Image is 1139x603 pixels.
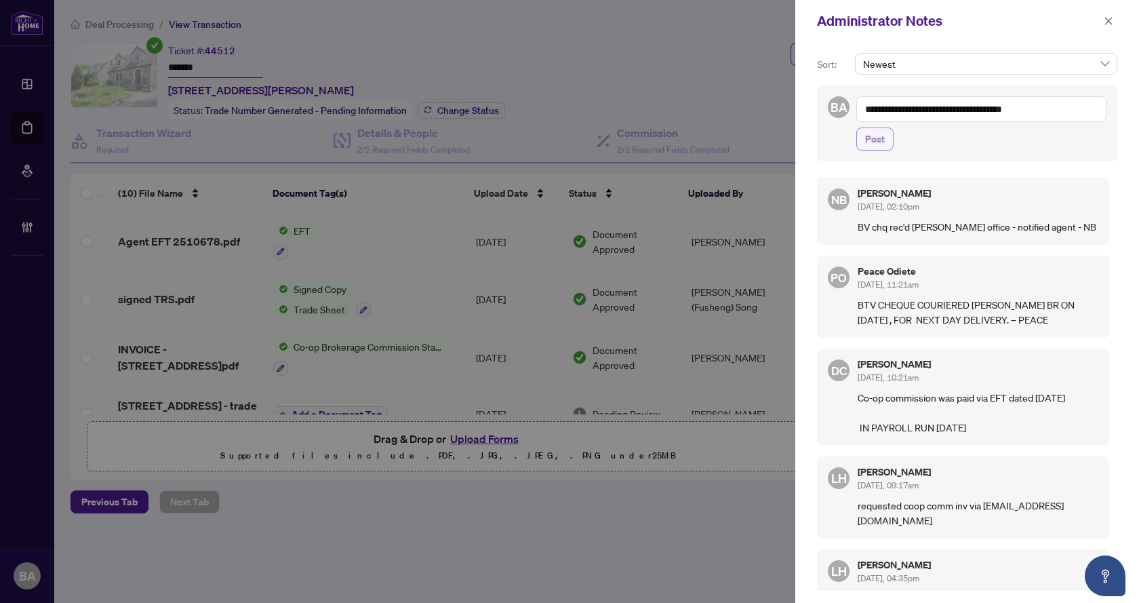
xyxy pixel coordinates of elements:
[858,467,1098,477] h5: [PERSON_NAME]
[817,57,850,72] p: Sort:
[858,573,919,583] span: [DATE], 04:35pm
[1085,556,1125,596] button: Open asap
[831,268,846,286] span: PO
[856,128,894,151] button: Post
[858,498,1098,528] p: requested coop comm inv via [EMAIL_ADDRESS][DOMAIN_NAME]
[831,98,847,117] span: BA
[1104,16,1113,26] span: close
[865,128,885,150] span: Post
[858,359,1098,369] h5: [PERSON_NAME]
[858,189,1098,198] h5: [PERSON_NAME]
[858,372,919,383] span: [DATE], 10:21am
[817,11,1100,31] div: Administrator Notes
[858,201,919,212] span: [DATE], 02:10pm
[858,390,1098,435] p: Co-op commission was paid via EFT dated [DATE] IN PAYROLL RUN [DATE]
[831,469,847,488] span: LH
[831,562,847,581] span: LH
[863,54,1109,74] span: Newest
[831,361,847,379] span: DC
[858,297,1098,327] p: BTV CHEQUE COURIERED [PERSON_NAME] BR ON [DATE] , FOR NEXT DAY DELIVERY. – PEACE
[858,219,1098,234] p: BV chq rec'd [PERSON_NAME] office - notified agent - NB
[858,480,919,490] span: [DATE], 09:17am
[858,279,919,290] span: [DATE], 11:21am
[831,190,847,208] span: NB
[858,560,1098,570] h5: [PERSON_NAME]
[858,267,1098,276] h5: Peace Odiete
